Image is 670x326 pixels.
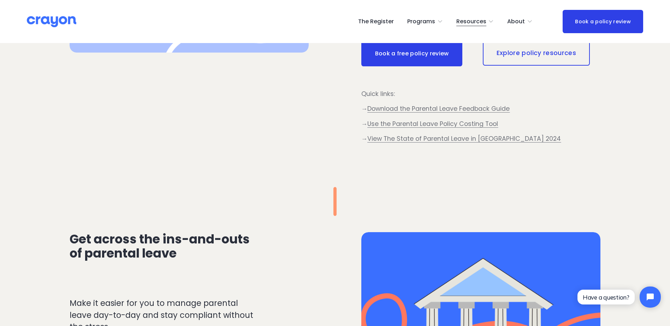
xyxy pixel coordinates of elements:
[507,16,533,27] a: folder dropdown
[456,16,494,27] a: folder dropdown
[456,17,486,27] span: Resources
[361,104,368,113] span: →
[361,90,395,98] span: Quick links:
[407,17,435,27] span: Programs
[361,120,368,128] span: →
[507,17,525,27] span: About
[70,230,252,262] span: Get across the ins-and-outs of parental leave
[358,16,394,27] a: The Register
[483,40,590,66] a: Explore policy resources
[361,134,368,143] span: →
[27,16,76,28] img: Crayon
[367,134,561,143] a: View The State of Parental Leave in [GEOGRAPHIC_DATA] 2024
[367,104,510,113] a: Download the Parental Leave Feedback Guide
[563,10,643,33] a: Book a policy review
[407,16,443,27] a: folder dropdown
[361,40,463,66] a: Book a free policy review
[571,280,667,314] iframe: Tidio Chat
[367,120,498,128] a: Use the Parental Leave Policy Costing Tool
